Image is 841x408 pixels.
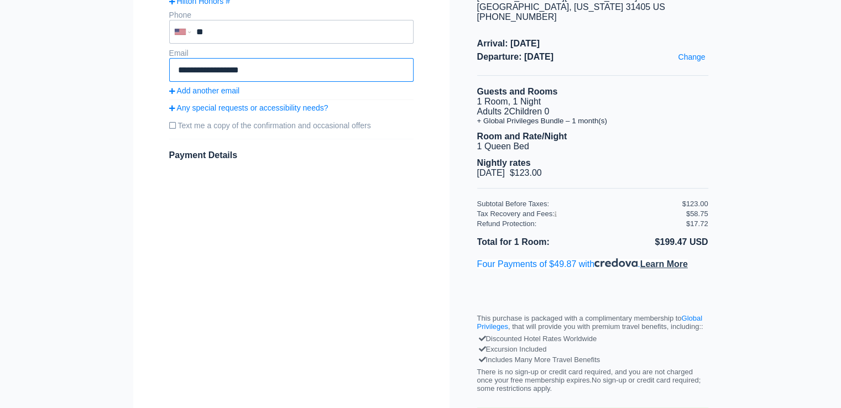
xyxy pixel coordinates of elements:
[480,344,706,354] div: Excursion Included
[477,2,572,12] span: [GEOGRAPHIC_DATA],
[477,259,688,269] span: Four Payments of $49.87 with .
[477,158,531,168] b: Nightly rates
[477,39,708,49] span: Arrival: [DATE]
[477,132,567,141] b: Room and Rate/Night
[574,2,623,12] span: [US_STATE]
[169,49,189,57] label: Email
[477,87,558,96] b: Guests and Rooms
[686,219,708,228] div: $17.72
[682,200,708,208] div: $123.00
[477,368,708,393] p: There is no sign-up or credit card required, and you are not charged once your free membership ex...
[477,142,708,151] li: 1 Queen Bed
[170,21,194,43] div: United States: +1
[653,2,665,12] span: US
[477,200,682,208] div: Subtotal Before Taxes:
[480,333,706,344] div: Discounted Hotel Rates Worldwide
[169,103,414,112] a: Any special requests or accessibility needs?
[169,86,414,95] a: Add another email
[477,97,708,107] li: 1 Room, 1 Night
[477,259,688,269] a: Four Payments of $49.87 with.Learn More
[477,117,708,125] li: + Global Privileges Bundle – 1 month(s)
[169,11,191,19] label: Phone
[477,12,708,22] div: [PHONE_NUMBER]
[686,210,708,218] div: $58.75
[593,235,708,249] li: $199.47 USD
[477,219,686,228] div: Refund Protection:
[477,52,708,62] span: Departure: [DATE]
[477,235,593,249] li: Total for 1 Room:
[169,150,238,160] span: Payment Details
[169,117,414,134] label: Text me a copy of the confirmation and occasional offers
[509,107,549,116] span: Children 0
[480,354,706,365] div: Includes Many More Travel Benefits
[477,107,708,117] li: Adults 2
[675,50,708,64] a: Change
[626,2,651,12] span: 31405
[640,259,688,269] span: Learn More
[477,210,682,218] div: Tax Recovery and Fees:
[477,314,708,331] p: This purchase is packaged with a complimentary membership to , that will provide you with premium...
[477,168,542,177] span: [DATE] $123.00
[477,376,701,393] span: No sign-up or credit card required; some restrictions apply.
[477,279,708,291] iframe: PayPal Message 1
[477,314,703,331] a: Global Privileges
